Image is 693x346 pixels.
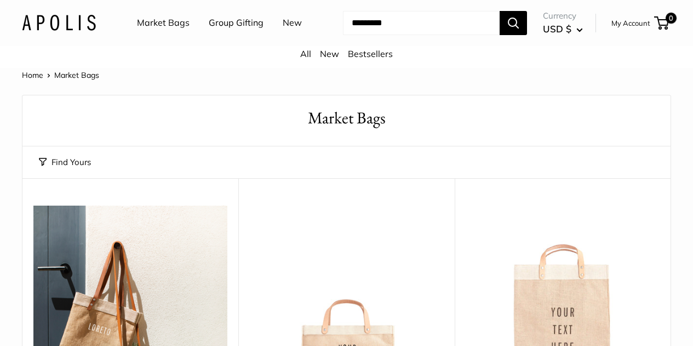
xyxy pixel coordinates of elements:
[666,13,677,24] span: 0
[320,48,339,59] a: New
[543,20,583,38] button: USD $
[209,15,264,31] a: Group Gifting
[343,11,500,35] input: Search...
[39,106,654,130] h1: Market Bags
[22,70,43,80] a: Home
[54,70,99,80] span: Market Bags
[500,11,527,35] button: Search
[137,15,190,31] a: Market Bags
[543,8,583,24] span: Currency
[283,15,302,31] a: New
[611,16,650,30] a: My Account
[348,48,393,59] a: Bestsellers
[39,155,91,170] button: Find Yours
[22,68,99,82] nav: Breadcrumb
[543,23,571,35] span: USD $
[22,15,96,31] img: Apolis
[655,16,669,30] a: 0
[300,48,311,59] a: All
